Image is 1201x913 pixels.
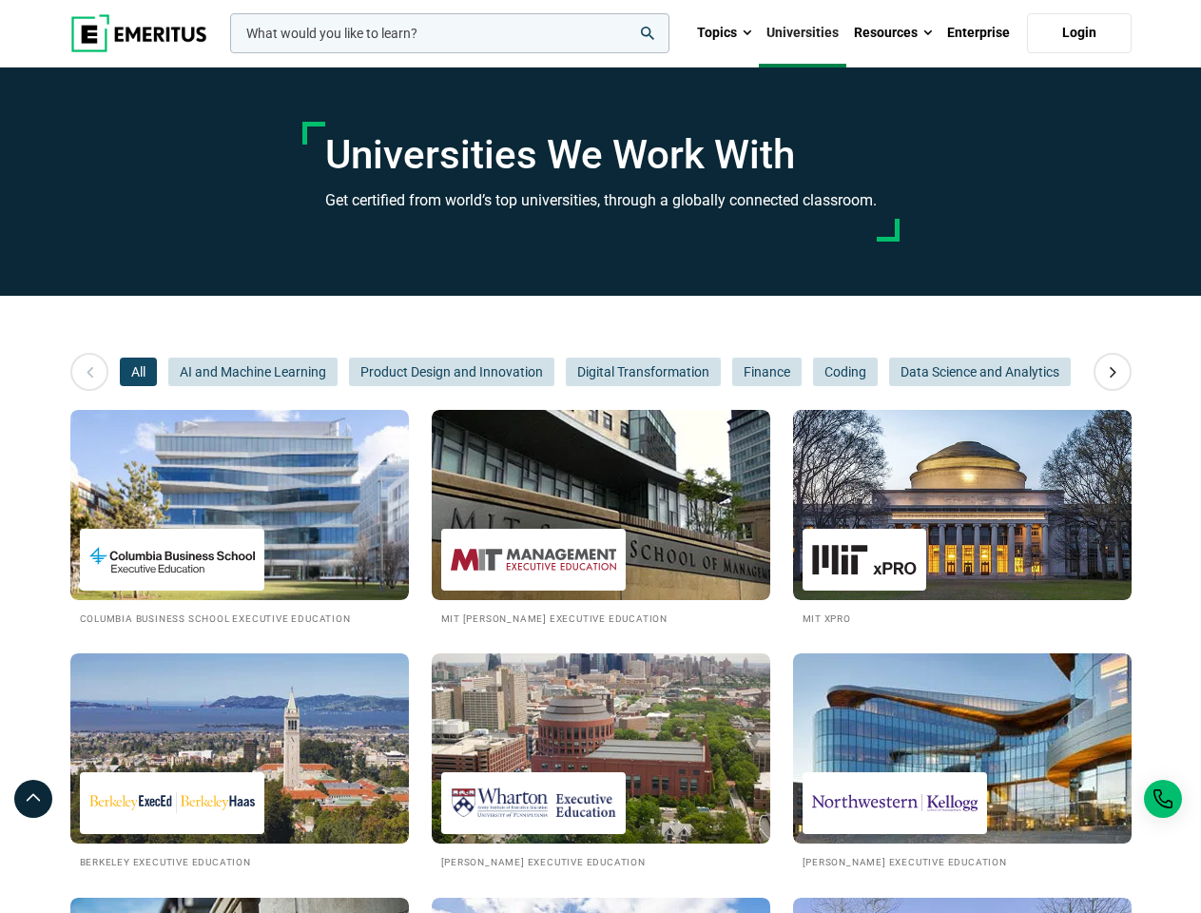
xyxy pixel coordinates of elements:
h2: Columbia Business School Executive Education [80,610,399,626]
h2: [PERSON_NAME] Executive Education [803,853,1122,869]
img: Universities We Work With [70,653,409,844]
img: MIT xPRO [812,538,917,581]
img: Universities We Work With [793,410,1132,600]
button: Digital Transformation [566,358,721,386]
button: Data Science and Analytics [889,358,1071,386]
button: Product Design and Innovation [349,358,554,386]
button: AI and Machine Learning [168,358,338,386]
img: Wharton Executive Education [451,782,616,825]
a: Universities We Work With MIT xPRO MIT xPRO [793,410,1132,626]
img: Universities We Work With [70,410,409,600]
img: Columbia Business School Executive Education [89,538,255,581]
a: Universities We Work With Wharton Executive Education [PERSON_NAME] Executive Education [432,653,770,869]
a: Universities We Work With MIT Sloan Executive Education MIT [PERSON_NAME] Executive Education [432,410,770,626]
h2: [PERSON_NAME] Executive Education [441,853,761,869]
a: Universities We Work With Berkeley Executive Education Berkeley Executive Education [70,653,409,869]
button: Coding [813,358,878,386]
input: woocommerce-product-search-field-0 [230,13,669,53]
img: Universities We Work With [793,653,1132,844]
a: Universities We Work With Columbia Business School Executive Education Columbia Business School E... [70,410,409,626]
img: Kellogg Executive Education [812,782,978,825]
img: Berkeley Executive Education [89,782,255,825]
button: All [120,358,157,386]
img: Universities We Work With [432,410,770,600]
a: Universities We Work With Kellogg Executive Education [PERSON_NAME] Executive Education [793,653,1132,869]
img: MIT Sloan Executive Education [451,538,616,581]
h2: MIT xPRO [803,610,1122,626]
img: Universities We Work With [432,653,770,844]
a: Login [1027,13,1132,53]
h3: Get certified from world’s top universities, through a globally connected classroom. [325,188,877,213]
button: Finance [732,358,802,386]
h1: Universities We Work With [325,131,877,179]
h2: Berkeley Executive Education [80,853,399,869]
h2: MIT [PERSON_NAME] Executive Education [441,610,761,626]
